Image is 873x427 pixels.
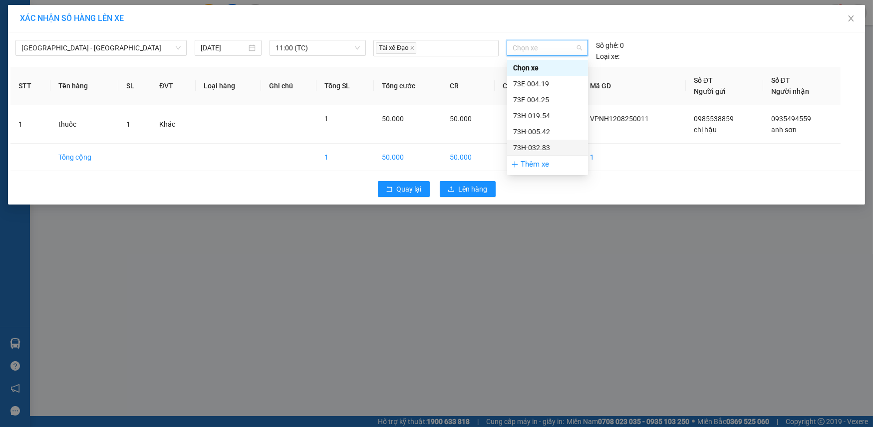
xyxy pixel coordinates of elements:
div: 73E-004.19 [513,78,582,89]
th: SL [118,67,151,105]
div: 0 [596,40,624,51]
th: STT [10,67,50,105]
span: Số ĐT [771,76,790,84]
td: Khác [151,105,196,144]
span: upload [448,186,455,194]
div: 73E-004.25 [513,94,582,105]
td: Tổng cộng [50,144,118,171]
div: 73H-032.83 [513,142,582,153]
th: Mã GD [582,67,685,105]
div: 73H-019.54 [513,110,582,121]
span: Số ĐT [694,76,713,84]
th: CR [442,67,495,105]
span: Lên hàng [459,184,488,195]
div: Chọn xe [513,62,582,73]
span: Chọn xe [513,40,582,55]
span: close [410,45,415,50]
span: chị hậu [694,126,717,134]
span: Tài xế Đạo [376,42,416,54]
span: 50.000 [450,115,472,123]
div: 73H-032.83 [507,140,588,156]
button: Close [837,5,865,33]
input: 12/08/2025 [201,42,247,53]
span: 0985538859 [694,115,734,123]
th: CC [495,67,529,105]
div: Thêm xe [507,156,588,173]
span: Quay lại [397,184,422,195]
td: 1 [10,105,50,144]
th: Tổng cước [374,67,442,105]
span: close [847,14,855,22]
span: Người nhận [771,87,809,95]
span: XÁC NHẬN SỐ HÀNG LÊN XE [20,13,124,23]
span: Người gửi [694,87,726,95]
span: Hà Nội - Quảng Bình [21,40,181,55]
span: Loại xe: [596,51,619,62]
span: 50.000 [382,115,404,123]
td: thuốc [50,105,118,144]
span: anh sơn [771,126,797,134]
div: 73H-019.54 [507,108,588,124]
button: uploadLên hàng [440,181,496,197]
td: 50.000 [374,144,442,171]
span: Số ghế: [596,40,618,51]
span: 0935494559 [771,115,811,123]
span: 1 [126,120,130,128]
th: ĐVT [151,67,196,105]
td: 50.000 [442,144,495,171]
span: VPNH1208250011 [590,115,649,123]
div: 73E-004.25 [507,92,588,108]
div: Chọn xe [507,60,588,76]
th: Ghi chú [261,67,316,105]
th: Tên hàng [50,67,118,105]
span: plus [511,161,519,168]
div: 73H-005.42 [513,126,582,137]
button: rollbackQuay lại [378,181,430,197]
td: 1 [316,144,374,171]
div: 73E-004.19 [507,76,588,92]
th: Tổng SL [316,67,374,105]
div: 73H-005.42 [507,124,588,140]
span: 11:00 (TC) [276,40,360,55]
td: 1 [582,144,685,171]
span: 1 [324,115,328,123]
th: Loại hàng [196,67,261,105]
span: rollback [386,186,393,194]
